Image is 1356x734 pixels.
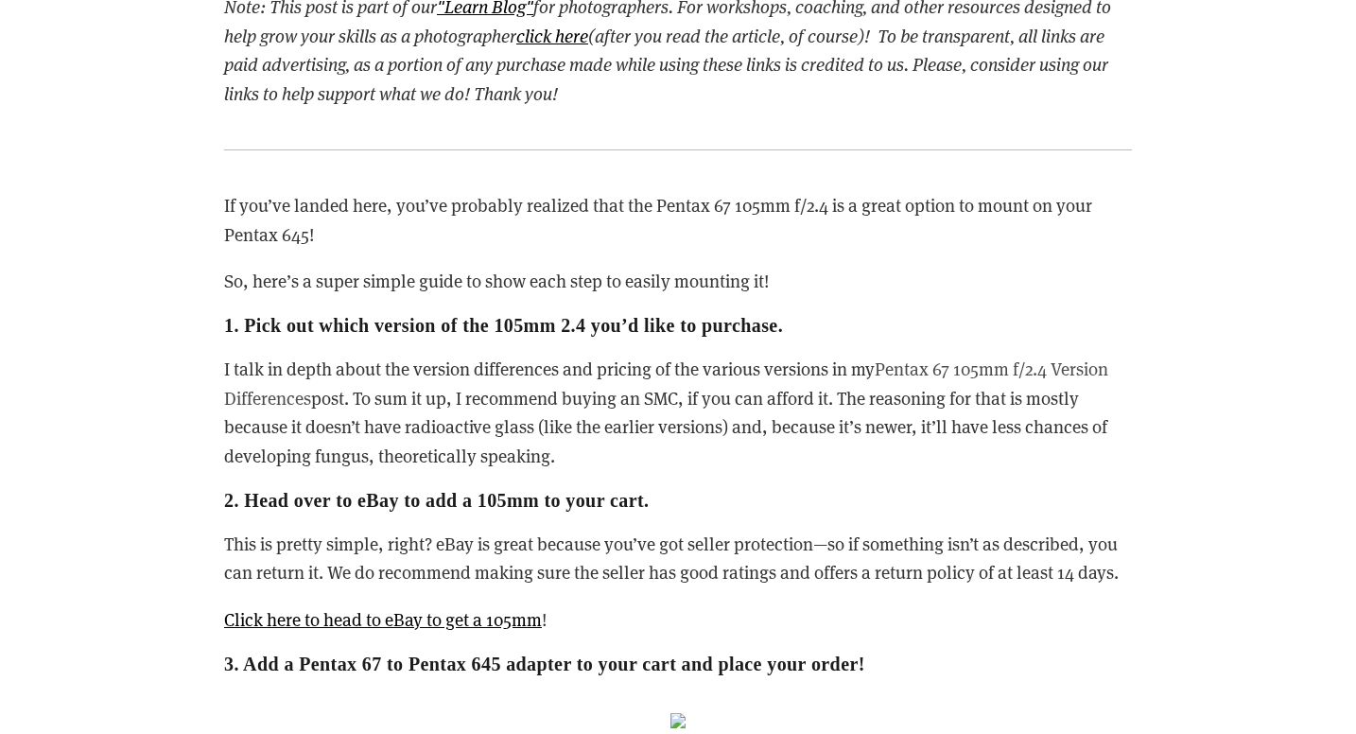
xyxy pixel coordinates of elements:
p: So, here’s a super simple guide to show each step to easily mounting it! [224,267,1132,295]
p: This is pretty simple, right? eBay is great because you’ve got seller protection—so if something ... [224,530,1132,587]
p: If you’ve landed here, you’ve probably realized that the Pentax 67 105mm f/2.4 is a great option ... [224,191,1132,249]
a: Pentax 67 105mm f/2.4 Version Differences [224,357,1112,409]
strong: 1. Pick out which version of the 105mm 2.4 you’d like to purchase. [224,315,783,336]
em: (after you read the article, of course)! To be transparent, all links are paid advertising, as a ... [224,24,1112,105]
strong: 2. Head over to eBay to add a 105mm to your cart. [224,490,649,511]
strong: 3. Add a Pentax 67 to Pentax 645 adapter to your cart and place your order! [224,654,865,674]
p: ! [224,605,1132,634]
a: Click here to head to eBay to get a 105mm [224,607,542,631]
img: q [670,713,686,728]
p: I talk in depth about the version differences and pricing of the various versions in my post. To ... [224,355,1132,470]
a: click here [516,24,588,47]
